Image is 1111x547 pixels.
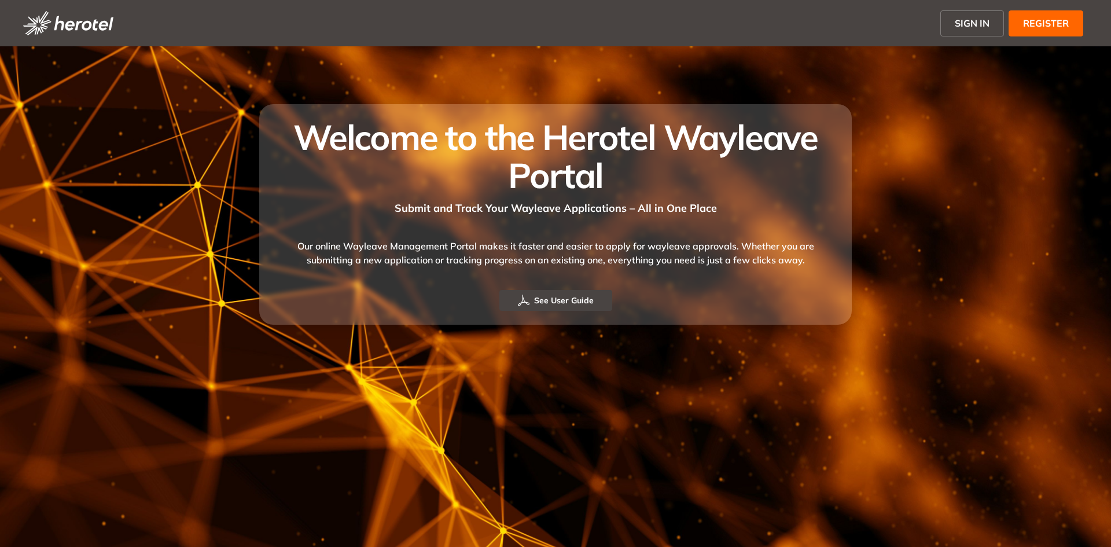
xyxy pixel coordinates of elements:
[1023,16,1069,30] span: REGISTER
[273,216,838,290] div: Our online Wayleave Management Portal makes it faster and easier to apply for wayleave approvals....
[534,294,594,307] span: See User Guide
[293,115,818,197] span: Welcome to the Herotel Wayleave Portal
[499,290,612,311] button: See User Guide
[940,10,1004,36] button: SIGN IN
[273,194,838,216] div: Submit and Track Your Wayleave Applications – All in One Place
[955,16,989,30] span: SIGN IN
[1009,10,1083,36] button: REGISTER
[23,11,113,35] img: logo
